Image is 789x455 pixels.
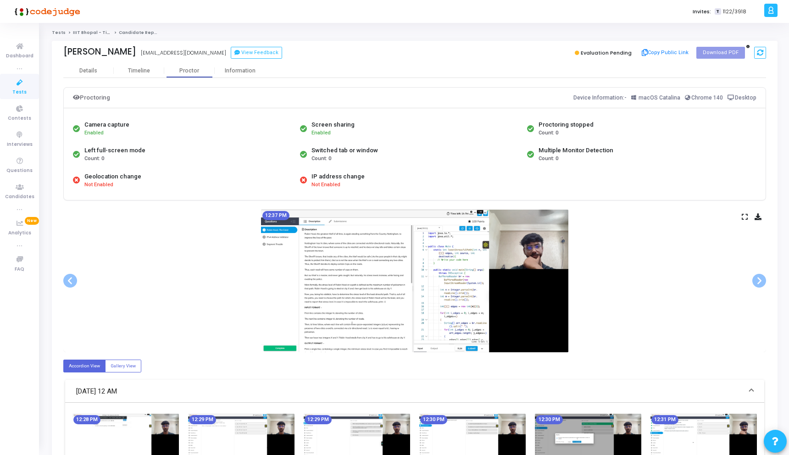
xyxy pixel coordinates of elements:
[539,155,558,163] span: Count: 0
[79,67,97,74] div: Details
[651,415,678,424] mat-chip: 12:31 PM
[261,210,568,352] img: screenshot-1758956851135.jpeg
[262,211,289,220] mat-chip: 12:37 PM
[8,115,31,122] span: Contests
[25,217,39,225] span: New
[231,47,282,59] button: View Feedback
[119,30,161,35] span: Candidate Report
[539,146,613,155] div: Multiple Monitor Detection
[11,2,80,21] img: logo
[73,415,100,424] mat-chip: 12:28 PM
[639,94,680,101] span: macOS Catalina
[6,167,33,175] span: Questions
[7,141,33,149] span: Interviews
[12,89,27,96] span: Tests
[539,129,558,137] span: Count: 0
[305,415,332,424] mat-chip: 12:29 PM
[311,120,355,129] div: Screen sharing
[420,415,447,424] mat-chip: 12:30 PM
[311,155,331,163] span: Count: 0
[6,52,33,60] span: Dashboard
[84,146,145,155] div: Left full-screen mode
[693,8,711,16] label: Invites:
[105,360,141,372] label: Gallery View
[73,92,110,103] div: Proctoring
[639,46,692,60] button: Copy Public Link
[311,146,378,155] div: Switched tab or window
[63,360,106,372] label: Accordion View
[536,415,563,424] mat-chip: 12:30 PM
[573,92,757,103] div: Device Information:-
[73,30,171,35] a: IIIT Bhopal - Titan Engineering Intern 2026
[76,386,742,397] mat-panel-title: [DATE] 12 AM
[691,94,723,101] span: Chrome 140
[311,130,331,136] span: Enabled
[715,8,721,15] span: T
[84,130,104,136] span: Enabled
[189,415,216,424] mat-chip: 12:29 PM
[84,181,113,189] span: Not Enabled
[164,67,215,74] div: Proctor
[84,120,129,129] div: Camera capture
[696,47,745,59] button: Download PDF
[215,67,265,74] div: Information
[311,172,365,181] div: IP address change
[723,8,746,16] span: 1122/3918
[84,155,104,163] span: Count: 0
[311,181,340,189] span: Not Enabled
[128,67,150,74] div: Timeline
[539,120,594,129] div: Proctoring stopped
[8,229,31,237] span: Analytics
[52,30,778,36] nav: breadcrumb
[15,266,24,273] span: FAQ
[5,193,34,201] span: Candidates
[581,49,632,56] span: Evaluation Pending
[735,94,756,101] span: Desktop
[84,172,141,181] div: Geolocation change
[63,46,136,57] div: [PERSON_NAME]
[141,49,226,57] div: [EMAIL_ADDRESS][DOMAIN_NAME]
[65,380,764,403] mat-expansion-panel-header: [DATE] 12 AM
[52,30,66,35] a: Tests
